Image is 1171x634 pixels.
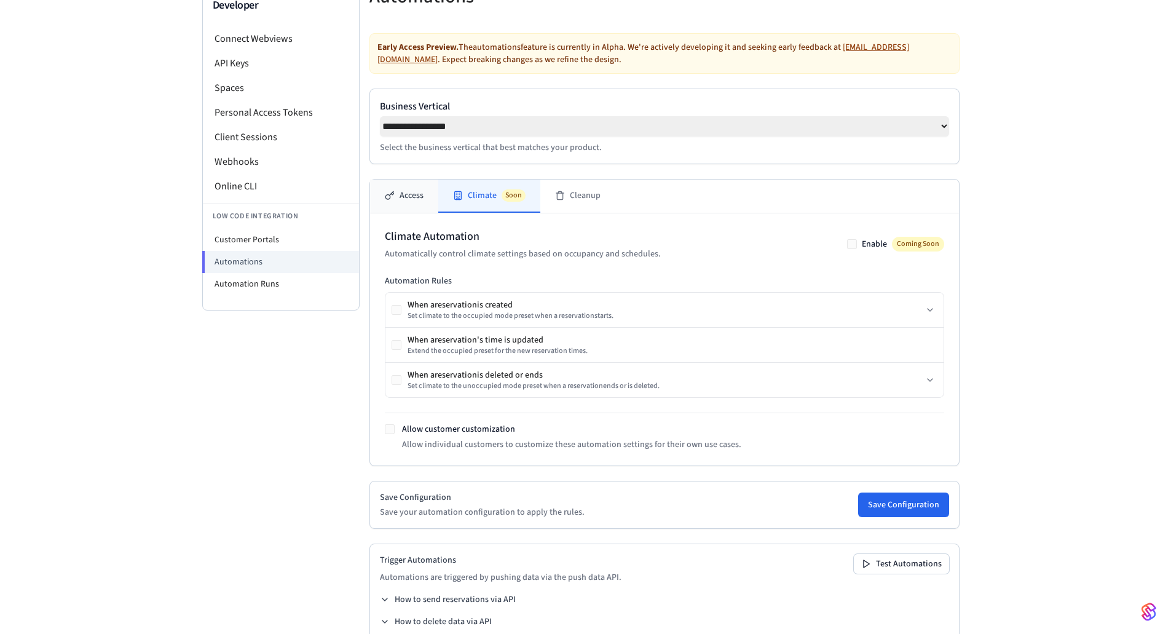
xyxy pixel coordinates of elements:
[380,141,949,154] p: Select the business vertical that best matches your product.
[369,33,960,74] div: The automations feature is currently in Alpha. We're actively developing it and seeking early fee...
[380,593,516,606] button: How to send reservations via API
[377,41,909,66] a: [EMAIL_ADDRESS][DOMAIN_NAME]
[408,334,588,346] div: When a reservation 's time is updated
[380,506,585,518] p: Save your automation configuration to apply the rules.
[203,51,359,76] li: API Keys
[858,493,949,517] button: Save Configuration
[408,311,613,321] div: Set climate to the occupied mode preset when a reservation starts.
[502,189,526,202] span: Soon
[377,41,459,53] strong: Early Access Preview.
[203,273,359,295] li: Automation Runs
[408,299,613,311] div: When a reservation is created
[408,381,660,391] div: Set climate to the unoccupied mode preset when a reservation ends or is deleted.
[203,149,359,174] li: Webhooks
[540,180,615,213] button: Cleanup
[370,180,438,213] button: Access
[408,346,588,356] div: Extend the occupied preset for the new reservation times.
[408,369,660,381] div: When a reservation is deleted or ends
[203,76,359,100] li: Spaces
[203,204,359,229] li: Low Code Integration
[892,237,944,252] span: Coming Soon
[385,275,944,287] h3: Automation Rules
[862,238,887,250] label: Enable
[402,423,515,435] label: Allow customer customization
[380,99,949,114] label: Business Vertical
[380,554,621,566] h2: Trigger Automations
[203,100,359,125] li: Personal Access Tokens
[380,571,621,584] p: Automations are triggered by pushing data via the push data API.
[385,228,661,245] h2: Climate Automation
[203,229,359,251] li: Customer Portals
[402,438,741,451] p: Allow individual customers to customize these automation settings for their own use cases.
[203,125,359,149] li: Client Sessions
[380,491,585,504] h2: Save Configuration
[203,26,359,51] li: Connect Webviews
[203,174,359,199] li: Online CLI
[854,554,949,574] button: Test Automations
[380,616,492,628] button: How to delete data via API
[438,180,540,213] button: ClimateSoon
[1141,602,1156,622] img: SeamLogoGradient.69752ec5.svg
[202,251,359,273] li: Automations
[385,248,661,260] p: Automatically control climate settings based on occupancy and schedules.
